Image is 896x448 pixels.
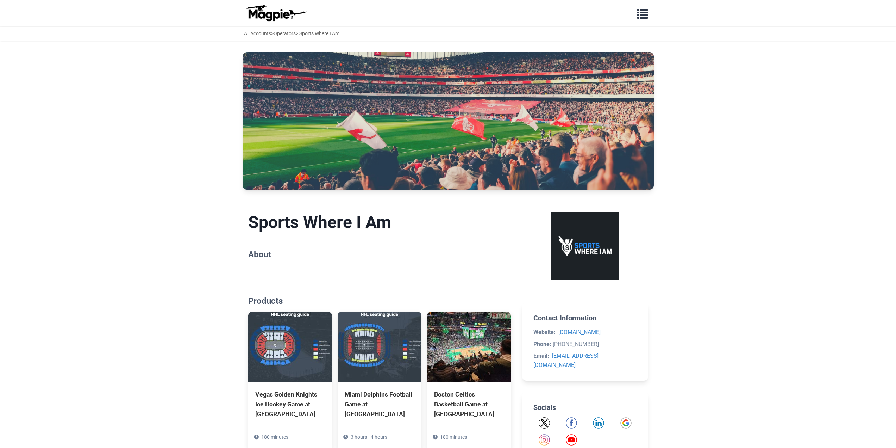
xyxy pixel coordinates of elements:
span: 180 minutes [440,434,467,440]
span: 180 minutes [261,434,288,440]
span: 3 hours - 4 hours [351,434,387,440]
a: LinkedIn [593,417,604,429]
img: YouTube icon [566,434,577,446]
img: Sports Where I Am logo [551,212,619,280]
img: Sports Where I Am banner [243,52,654,190]
img: Vegas Golden Knights Ice Hockey Game at T-Mobile Arena [248,312,332,382]
a: YouTube [566,434,577,446]
div: Boston Celtics Basketball Game at [GEOGRAPHIC_DATA] [434,389,504,419]
strong: Phone: [533,341,551,348]
a: Operators [274,31,296,36]
img: logo-ab69f6fb50320c5b225c76a69d11143b.png [244,5,307,22]
strong: Website: [533,329,556,336]
a: [EMAIL_ADDRESS][DOMAIN_NAME] [533,352,599,368]
strong: Email: [533,352,549,359]
img: LinkedIn icon [593,417,604,429]
a: Google [620,417,632,429]
li: [PHONE_NUMBER] [533,340,637,349]
img: Instagram icon [539,434,550,446]
img: Miami Dolphins Football Game at Hard Rock Stadium [338,312,421,382]
a: Facebook [566,417,577,429]
h2: Products [248,296,511,306]
img: Google icon [620,417,632,429]
a: Twitter [539,417,550,429]
h1: Sports Where I Am [248,212,511,233]
a: Instagram [539,434,550,446]
a: All Accounts [244,31,271,36]
h2: About [248,250,511,260]
div: Vegas Golden Knights Ice Hockey Game at [GEOGRAPHIC_DATA] [255,389,325,419]
img: Twitter icon [539,417,550,429]
img: Boston Celtics Basketball Game at TD Garden [427,312,511,382]
div: > > Sports Where I Am [244,30,339,37]
img: Facebook icon [566,417,577,429]
div: Miami Dolphins Football Game at [GEOGRAPHIC_DATA] [345,389,414,419]
a: [DOMAIN_NAME] [558,329,601,336]
h2: Contact Information [533,314,637,322]
h2: Socials [533,403,637,412]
